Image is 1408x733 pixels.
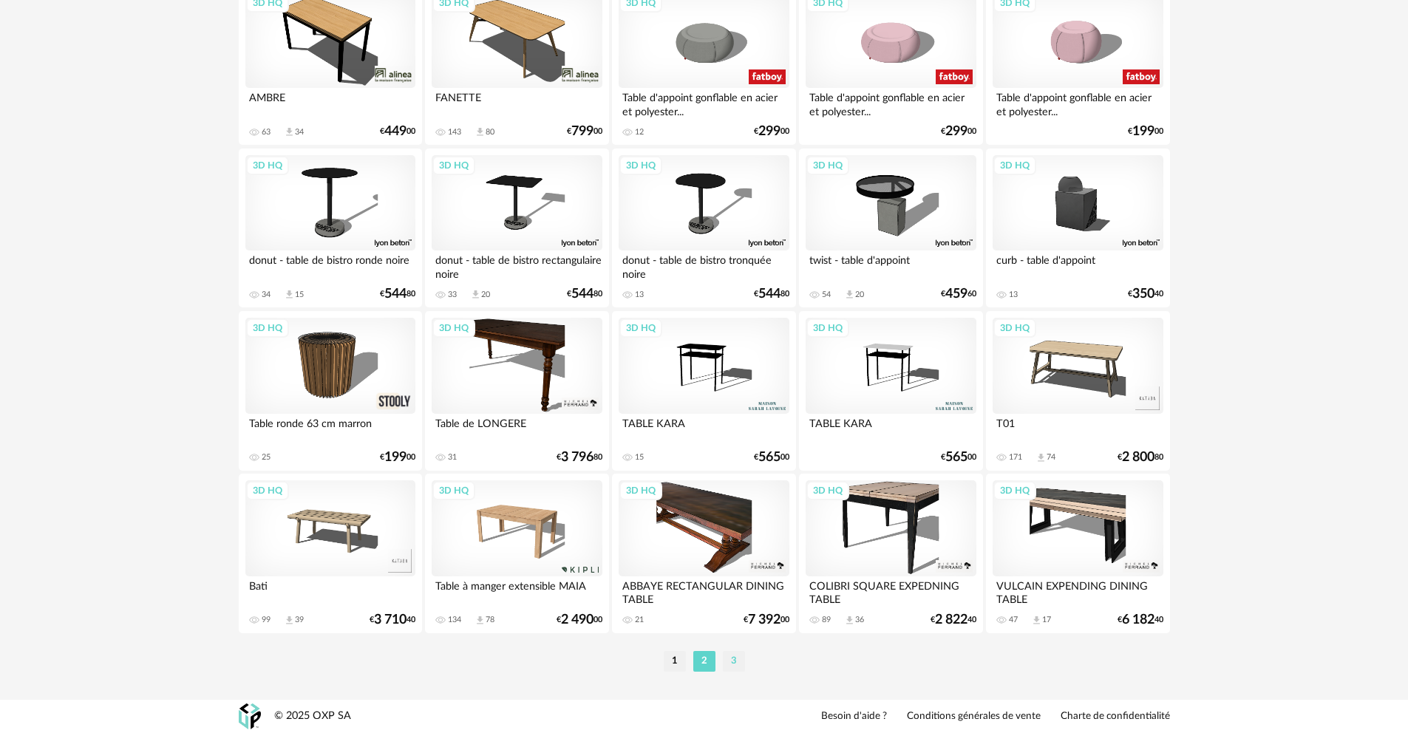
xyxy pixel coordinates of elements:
[1132,126,1154,137] span: 199
[557,615,602,625] div: € 00
[754,289,789,299] div: € 80
[635,615,644,625] div: 21
[245,88,415,117] div: AMBRE
[855,615,864,625] div: 36
[1061,710,1170,723] a: Charte de confidentialité
[941,289,976,299] div: € 60
[571,289,594,299] span: 544
[571,126,594,137] span: 799
[448,290,457,300] div: 33
[448,452,457,463] div: 31
[612,474,795,633] a: 3D HQ ABBAYE RECTANGULAR DINING TABLE 21 €7 39200
[262,615,271,625] div: 99
[425,474,608,633] a: 3D HQ Table à manger extensible MAIA 134 Download icon 78 €2 49000
[855,290,864,300] div: 20
[635,127,644,137] div: 12
[806,156,849,175] div: 3D HQ
[561,615,594,625] span: 2 490
[758,289,780,299] span: 544
[799,474,982,633] a: 3D HQ COLIBRI SQUARE EXPEDNING TABLE 89 Download icon 36 €2 82240
[567,126,602,137] div: € 00
[245,414,415,443] div: Table ronde 63 cm marron
[245,250,415,280] div: donut - table de bistro ronde noire
[481,290,490,300] div: 20
[432,318,475,338] div: 3D HQ
[754,452,789,463] div: € 00
[799,311,982,471] a: 3D HQ TABLE KARA €56500
[806,318,849,338] div: 3D HQ
[246,318,289,338] div: 3D HQ
[619,318,662,338] div: 3D HQ
[246,156,289,175] div: 3D HQ
[748,615,780,625] span: 7 392
[993,88,1163,117] div: Table d'appoint gonflable en acier et polyester...
[822,615,831,625] div: 89
[1009,615,1018,625] div: 47
[425,311,608,471] a: 3D HQ Table de LONGERE 31 €3 79680
[239,474,422,633] a: 3D HQ Bati 99 Download icon 39 €3 71040
[284,289,295,300] span: Download icon
[557,452,602,463] div: € 80
[1122,452,1154,463] span: 2 800
[486,127,494,137] div: 80
[744,615,789,625] div: € 00
[993,576,1163,606] div: VULCAIN EXPENDING DINING TABLE
[384,126,407,137] span: 449
[384,452,407,463] span: 199
[380,289,415,299] div: € 80
[432,414,602,443] div: Table de LONGERE
[993,481,1036,500] div: 3D HQ
[432,88,602,117] div: FANETTE
[1128,126,1163,137] div: € 00
[374,615,407,625] span: 3 710
[758,126,780,137] span: 299
[993,318,1036,338] div: 3D HQ
[262,452,271,463] div: 25
[1122,615,1154,625] span: 6 182
[619,414,789,443] div: TABLE KARA
[432,576,602,606] div: Table à manger extensible MAIA
[1118,615,1163,625] div: € 40
[370,615,415,625] div: € 40
[380,126,415,137] div: € 00
[945,289,967,299] span: 459
[612,149,795,308] a: 3D HQ donut - table de bistro tronquée noire 13 €54480
[941,452,976,463] div: € 00
[844,289,855,300] span: Download icon
[246,481,289,500] div: 3D HQ
[561,452,594,463] span: 3 796
[245,576,415,606] div: Bati
[384,289,407,299] span: 544
[284,126,295,137] span: Download icon
[619,576,789,606] div: ABBAYE RECTANGULAR DINING TABLE
[1031,615,1042,626] span: Download icon
[635,290,644,300] div: 13
[806,576,976,606] div: COLIBRI SQUARE EXPEDNING TABLE
[284,615,295,626] span: Download icon
[239,703,261,729] img: OXP
[380,452,415,463] div: € 00
[941,126,976,137] div: € 00
[986,474,1169,633] a: 3D HQ VULCAIN EXPENDING DINING TABLE 47 Download icon 17 €6 18240
[693,651,715,672] li: 2
[239,149,422,308] a: 3D HQ donut - table de bistro ronde noire 34 Download icon 15 €54480
[986,311,1169,471] a: 3D HQ T01 171 Download icon 74 €2 80080
[993,414,1163,443] div: T01
[475,615,486,626] span: Download icon
[806,250,976,280] div: twist - table d'appoint
[448,127,461,137] div: 143
[799,149,982,308] a: 3D HQ twist - table d'appoint 54 Download icon 20 €45960
[295,290,304,300] div: 15
[1009,290,1018,300] div: 13
[1118,452,1163,463] div: € 80
[822,290,831,300] div: 54
[844,615,855,626] span: Download icon
[821,710,887,723] a: Besoin d'aide ?
[425,149,608,308] a: 3D HQ donut - table de bistro rectangulaire noire 33 Download icon 20 €54480
[993,156,1036,175] div: 3D HQ
[1035,452,1047,463] span: Download icon
[1009,452,1022,463] div: 171
[432,250,602,280] div: donut - table de bistro rectangulaire noire
[619,156,662,175] div: 3D HQ
[758,452,780,463] span: 565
